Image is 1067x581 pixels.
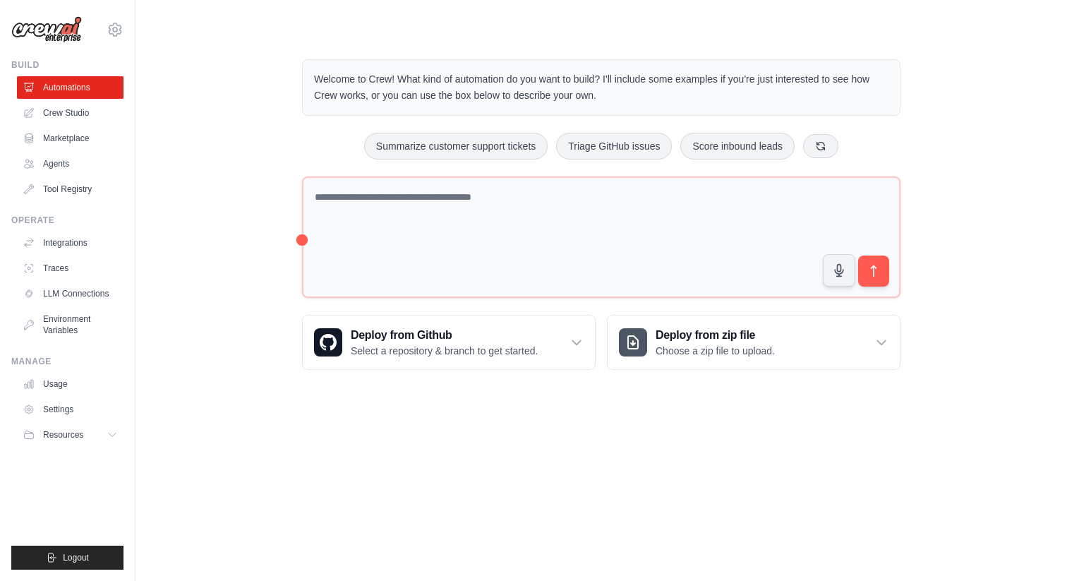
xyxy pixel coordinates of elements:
[43,429,83,441] span: Resources
[17,76,123,99] a: Automations
[63,552,89,563] span: Logout
[17,373,123,395] a: Usage
[17,398,123,421] a: Settings
[17,178,123,200] a: Tool Registry
[364,133,548,160] button: Summarize customer support tickets
[17,102,123,124] a: Crew Studio
[17,127,123,150] a: Marketplace
[17,282,123,305] a: LLM Connections
[17,424,123,446] button: Resources
[351,327,538,344] h3: Deploy from Github
[680,133,795,160] button: Score inbound leads
[351,344,538,358] p: Select a repository & branch to get started.
[556,133,672,160] button: Triage GitHub issues
[656,344,775,358] p: Choose a zip file to upload.
[11,215,123,226] div: Operate
[17,152,123,175] a: Agents
[17,257,123,280] a: Traces
[11,356,123,367] div: Manage
[11,16,82,43] img: Logo
[17,308,123,342] a: Environment Variables
[17,232,123,254] a: Integrations
[11,59,123,71] div: Build
[11,546,123,570] button: Logout
[656,327,775,344] h3: Deploy from zip file
[314,71,888,104] p: Welcome to Crew! What kind of automation do you want to build? I'll include some examples if you'...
